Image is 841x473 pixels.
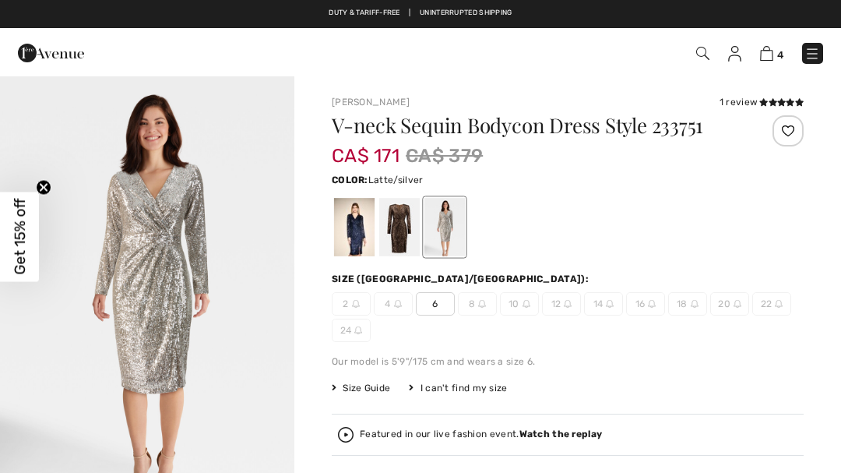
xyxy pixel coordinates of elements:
img: ring-m.svg [734,300,741,308]
button: Close teaser [36,179,51,195]
div: Featured in our live fashion event. [360,429,602,439]
div: 1 review [720,95,804,109]
img: My Info [728,46,741,62]
span: 4 [777,49,783,61]
div: Cinnamon/cinnamon [379,198,420,256]
span: 12 [542,292,581,316]
span: 10 [500,292,539,316]
img: ring-m.svg [564,300,572,308]
span: 22 [752,292,791,316]
img: Shopping Bag [760,46,773,61]
span: 14 [584,292,623,316]
img: Menu [804,46,820,62]
span: 4 [374,292,413,316]
div: Midnight Blue/Midnight Blue [334,198,375,256]
a: 1ère Avenue [18,44,84,59]
span: 20 [710,292,749,316]
div: I can't find my size [409,381,507,395]
span: CA$ 379 [406,142,483,170]
img: ring-m.svg [648,300,656,308]
span: 8 [458,292,497,316]
span: 16 [626,292,665,316]
span: 6 [416,292,455,316]
img: ring-m.svg [354,327,362,334]
img: ring-m.svg [691,300,698,308]
span: 24 [332,319,371,342]
img: ring-m.svg [352,300,360,308]
div: Latte/silver [424,198,465,256]
span: CA$ 171 [332,129,399,167]
strong: Watch the replay [519,429,603,439]
span: Get 15% off [11,199,29,275]
div: Our model is 5'9"/175 cm and wears a size 6. [332,355,804,369]
span: Color: [332,175,368,185]
img: ring-m.svg [523,300,530,308]
span: Size Guide [332,381,390,395]
img: ring-m.svg [775,300,783,308]
img: 1ère Avenue [18,37,84,69]
img: Search [696,47,709,60]
img: ring-m.svg [606,300,614,308]
span: 18 [668,292,707,316]
img: ring-m.svg [394,300,402,308]
a: 4 [760,44,783,62]
span: Latte/silver [368,175,424,185]
h1: V-neck Sequin Bodycon Dress Style 233751 [332,115,725,136]
div: Size ([GEOGRAPHIC_DATA]/[GEOGRAPHIC_DATA]): [332,272,592,286]
img: Watch the replay [338,427,354,443]
a: [PERSON_NAME] [332,97,410,108]
span: 2 [332,292,371,316]
img: ring-m.svg [478,300,486,308]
